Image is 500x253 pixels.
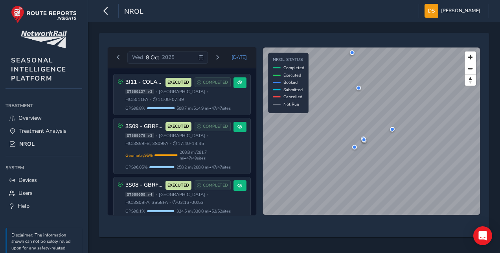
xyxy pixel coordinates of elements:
[125,152,153,158] span: Geometry 95 %
[162,54,175,61] span: 2025
[150,97,151,102] span: •
[232,54,247,60] span: [DATE]
[159,192,205,198] span: [GEOGRAPHIC_DATA]
[283,87,303,93] span: Submitted
[18,189,33,197] span: Users
[159,89,205,95] span: [GEOGRAPHIC_DATA]
[173,141,204,147] span: 17:40 - 14:45
[180,149,231,161] span: 268.8 mi / 281.7 mi • 47 / 49 sites
[207,192,208,197] span: •
[125,141,168,147] span: HC: 3S59FB, 3S09FA
[125,208,145,214] span: GPS 98.1 %
[112,53,125,62] button: Previous day
[465,63,476,74] button: Zoom out
[170,141,171,146] span: •
[6,187,82,200] a: Users
[132,54,143,61] span: Wed
[465,51,476,63] button: Zoom in
[203,123,228,130] span: COMPLETED
[211,53,224,62] button: Next day
[125,105,145,111] span: GPS 98.8 %
[283,72,301,78] span: Executed
[283,101,299,107] span: Not Run
[6,174,82,187] a: Devices
[465,74,476,86] button: Reset bearing to north
[6,112,82,125] a: Overview
[263,48,480,215] canvas: Map
[226,51,252,63] button: Today
[167,182,189,189] span: EXECUTED
[156,90,157,94] span: •
[125,123,163,130] h3: 3S09 - GBRF Manchester West/[GEOGRAPHIC_DATA]
[283,79,298,85] span: Booked
[173,200,204,205] span: 03:13 - 00:53
[207,134,208,138] span: •
[203,79,228,86] span: COMPLETED
[18,202,29,210] span: Help
[11,5,77,23] img: rr logo
[156,134,157,138] span: •
[203,182,228,189] span: COMPLETED
[425,4,438,18] img: diamond-layout
[167,79,189,86] span: EXECUTED
[176,164,231,170] span: 258.2 mi / 268.8 mi • 47 / 47 sites
[425,4,483,18] button: [PERSON_NAME]
[273,57,304,62] h4: NROL Status
[19,127,66,135] span: Treatment Analysis
[441,4,480,18] span: [PERSON_NAME]
[125,164,148,170] span: GPS 96.05 %
[125,200,168,205] span: HC: 3S08FA, 3S58FA
[11,56,66,83] span: SEASONAL INTELLIGENCE PLATFORM
[156,192,157,197] span: •
[176,105,231,111] span: 508.7 mi / 514.9 mi • 47 / 47 sites
[125,89,154,94] span: ST889137_v3
[283,65,304,71] span: Completed
[21,31,67,48] img: customer logo
[19,140,35,148] span: NROL
[6,200,82,213] a: Help
[159,133,205,139] span: [GEOGRAPHIC_DATA]
[18,176,37,184] span: Devices
[6,100,82,112] div: Treatment
[6,137,82,150] a: NROL
[473,226,492,245] div: Open Intercom Messenger
[176,208,231,214] span: 324.5 mi / 330.8 mi • 52 / 52 sites
[125,192,154,197] span: ST889059_v4
[125,97,148,103] span: HC: 3J11FA
[207,90,208,94] span: •
[125,79,163,86] h3: 3J11 - COLAS Lancs & Cumbria
[6,162,82,174] div: System
[283,94,302,100] span: Cancelled
[153,97,184,103] span: 11:00 - 07:39
[124,7,143,18] span: NROL
[167,123,189,130] span: EXECUTED
[125,182,163,189] h3: 3S08 - GBRF [GEOGRAPHIC_DATA]/[GEOGRAPHIC_DATA]
[125,133,154,138] span: ST888978_v3
[146,54,159,61] span: 8 Oct
[6,125,82,137] a: Treatment Analysis
[18,114,42,122] span: Overview
[169,200,171,205] span: •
